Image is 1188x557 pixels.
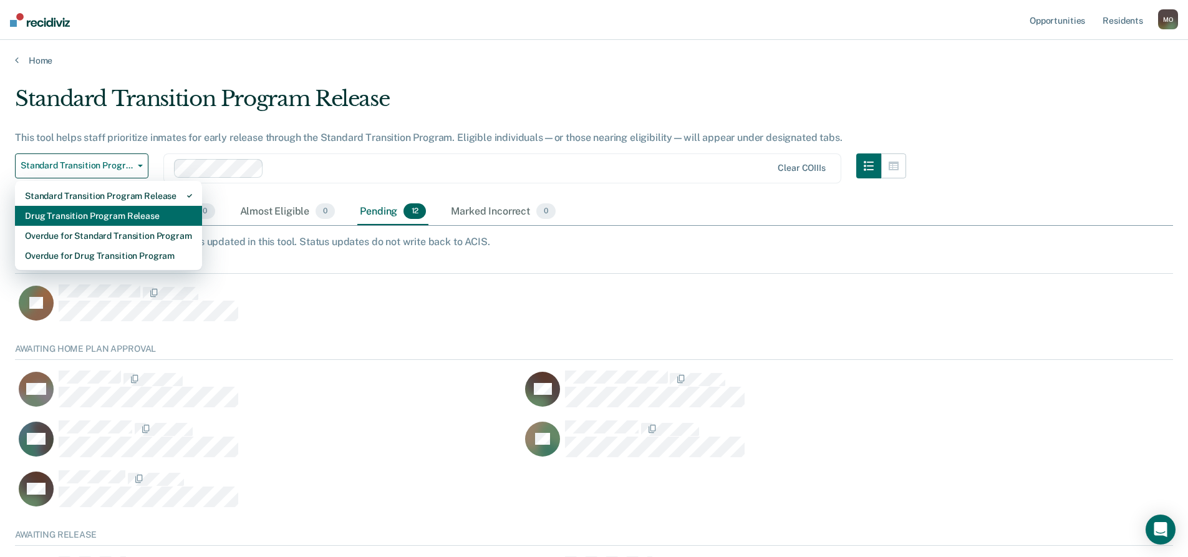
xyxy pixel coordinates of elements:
button: MO [1158,9,1178,29]
button: Standard Transition Program Release [15,153,148,178]
div: Drug Transition Program Release [25,206,192,226]
span: 12 [403,203,426,220]
div: Standard Transition Program Release [15,86,906,122]
span: 0 [536,203,556,220]
div: Clear COIIIs [778,163,825,173]
a: Home [15,55,1173,66]
div: Open Intercom Messenger [1146,515,1176,545]
div: CaseloadOpportunityCell-2274278 [15,420,521,470]
img: Recidiviz [10,13,70,27]
div: Overdue for Standard Transition Program [25,226,192,246]
div: CaseloadOpportunityCell-280594 [521,420,1028,470]
div: Pending12 [357,198,428,226]
div: This tab shows inmates whose status was updated in this tool. Status updates do not write back to... [15,236,1173,248]
span: Standard Transition Program Release [21,160,133,171]
div: CaseloadOpportunityCell-359610 [15,370,521,420]
div: Awaiting Release [15,530,1173,546]
div: This tool helps staff prioritize inmates for early release through the Standard Transition Progra... [15,132,906,143]
div: CaseloadOpportunityCell-2096824 [15,284,1028,334]
div: CaseloadOpportunityCell-2271565 [521,370,1028,420]
div: Overdue for Drug Transition Program [25,246,192,266]
div: Standard Transition Program Release [25,186,192,206]
div: Almost Eligible0 [238,198,338,226]
div: Home Plan in Progress [15,258,1173,274]
div: Awaiting Home Plan Approval [15,344,1173,360]
div: Marked Incorrect0 [448,198,558,226]
div: M O [1158,9,1178,29]
span: 0 [316,203,335,220]
span: 0 [195,203,215,220]
div: CaseloadOpportunityCell-355413 [15,470,521,520]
